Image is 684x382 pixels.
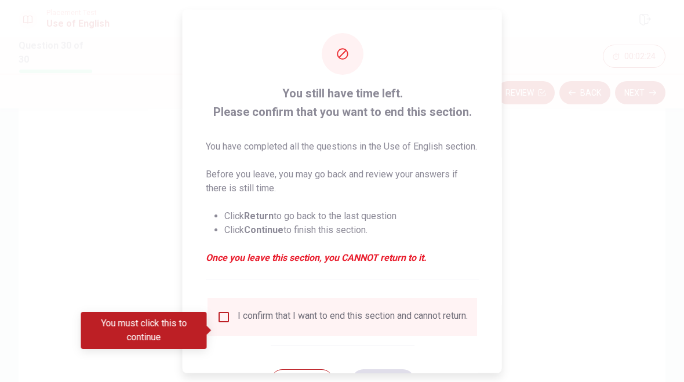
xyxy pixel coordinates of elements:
div: I confirm that I want to end this section and cannot return. [238,310,468,323]
div: You must click this to continue [81,312,207,349]
li: Click to go back to the last question [224,209,479,223]
strong: Continue [244,224,283,235]
span: You must click this to continue [217,310,231,323]
p: You have completed all the questions in the Use of English section. [206,139,479,153]
em: Once you leave this section, you CANNOT return to it. [206,250,479,264]
li: Click to finish this section. [224,223,479,237]
p: Before you leave, you may go back and review your answers if there is still time. [206,167,479,195]
strong: Return [244,210,274,221]
span: You still have time left. Please confirm that you want to end this section. [206,83,479,121]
